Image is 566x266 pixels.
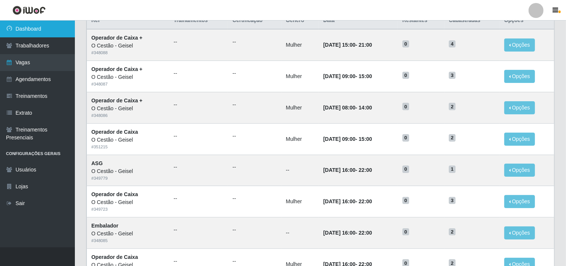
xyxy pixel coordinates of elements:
[91,42,165,50] div: O Cestão - Geisel
[91,206,165,213] div: # 349723
[323,42,356,48] time: [DATE] 15:00
[232,69,277,77] ul: --
[282,186,319,217] td: Mulher
[174,226,223,234] ul: --
[91,112,165,119] div: # 348086
[282,12,319,30] th: Gênero
[91,198,165,206] div: O Cestão - Geisel
[359,230,372,236] time: 22:00
[504,164,535,177] button: Opções
[232,101,277,109] ul: --
[174,257,223,265] ul: --
[359,167,372,173] time: 22:00
[323,167,356,173] time: [DATE] 16:00
[91,191,138,197] strong: Operador de Caixa
[402,103,409,110] span: 0
[359,198,372,204] time: 22:00
[282,123,319,155] td: Mulher
[504,195,535,208] button: Opções
[174,38,223,46] ul: --
[323,230,372,236] strong: -
[91,105,165,112] div: O Cestão - Geisel
[174,69,223,77] ul: --
[91,73,165,81] div: O Cestão - Geisel
[504,101,535,114] button: Opções
[449,103,456,110] span: 2
[174,132,223,140] ul: --
[232,195,277,202] ul: --
[174,101,223,109] ul: --
[500,12,554,30] th: Opções
[402,134,409,142] span: 0
[449,166,456,173] span: 1
[232,257,277,265] ul: --
[232,226,277,234] ul: --
[282,29,319,61] td: Mulher
[91,129,138,135] strong: Operador de Caixa
[402,228,409,236] span: 0
[91,81,165,87] div: # 348087
[282,92,319,123] td: Mulher
[91,50,165,56] div: # 348088
[449,40,456,48] span: 4
[449,134,456,142] span: 2
[323,105,372,111] strong: -
[402,166,409,173] span: 0
[398,12,444,30] th: Restantes
[91,167,165,175] div: O Cestão - Geisel
[91,223,118,229] strong: Embalador
[91,98,143,103] strong: Operador de Caixa +
[12,6,46,15] img: CoreUI Logo
[228,12,281,30] th: Certificação
[232,163,277,171] ul: --
[323,105,356,111] time: [DATE] 08:00
[174,195,223,202] ul: --
[323,167,372,173] strong: -
[91,136,165,144] div: O Cestão - Geisel
[359,105,372,111] time: 14:00
[402,40,409,48] span: 0
[323,230,356,236] time: [DATE] 16:00
[359,136,372,142] time: 15:00
[504,38,535,52] button: Opções
[91,254,138,260] strong: Operador de Caixa
[87,12,169,30] th: Ref
[91,175,165,182] div: # 349779
[323,136,356,142] time: [DATE] 09:00
[449,228,456,236] span: 2
[444,12,500,30] th: Cadastradas
[232,38,277,46] ul: --
[282,217,319,249] td: --
[174,163,223,171] ul: --
[91,66,143,72] strong: Operador de Caixa +
[319,12,398,30] th: Data
[359,42,372,48] time: 21:00
[169,12,228,30] th: Trainamentos
[91,35,143,41] strong: Operador de Caixa +
[504,133,535,146] button: Opções
[323,136,372,142] strong: -
[323,198,356,204] time: [DATE] 16:00
[91,144,165,150] div: # 351215
[91,160,103,166] strong: ASG
[323,42,372,48] strong: -
[232,132,277,140] ul: --
[323,73,356,79] time: [DATE] 09:00
[504,226,535,239] button: Opções
[282,61,319,92] td: Mulher
[504,70,535,83] button: Opções
[91,238,165,244] div: # 348085
[449,72,456,79] span: 3
[449,197,456,204] span: 3
[402,197,409,204] span: 0
[323,73,372,79] strong: -
[402,72,409,79] span: 0
[323,198,372,204] strong: -
[282,155,319,186] td: --
[359,73,372,79] time: 15:00
[91,230,165,238] div: O Cestão - Geisel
